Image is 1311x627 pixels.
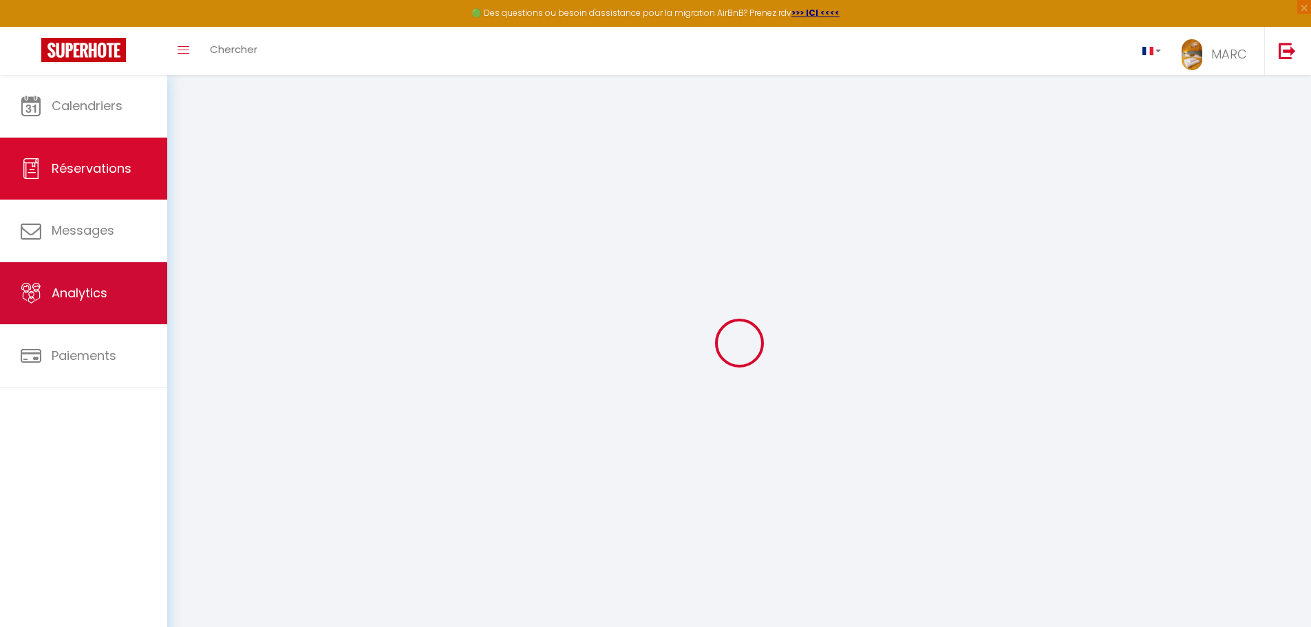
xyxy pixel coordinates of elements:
[52,284,107,301] span: Analytics
[52,222,114,239] span: Messages
[200,27,268,75] a: Chercher
[52,347,116,364] span: Paiements
[1279,42,1296,59] img: logout
[210,42,257,56] span: Chercher
[1171,27,1264,75] a: ... MARC
[41,38,126,62] img: Super Booking
[1182,39,1202,70] img: ...
[791,7,840,19] a: >>> ICI <<<<
[1211,45,1247,63] span: MARC
[52,97,122,114] span: Calendriers
[52,160,131,177] span: Réservations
